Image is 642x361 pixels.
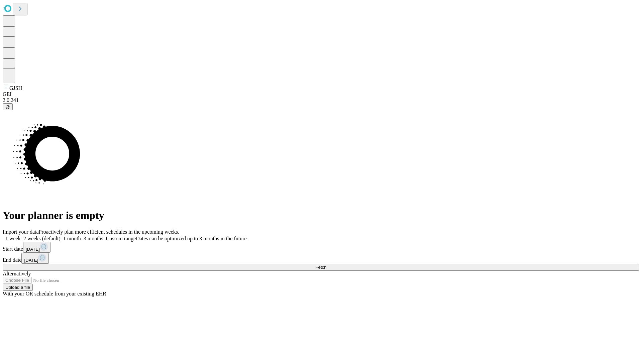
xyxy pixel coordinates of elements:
button: [DATE] [23,242,50,253]
button: Upload a file [3,284,33,291]
span: GJSH [9,85,22,91]
span: [DATE] [26,247,40,252]
button: @ [3,103,13,110]
span: 1 week [5,236,21,241]
button: [DATE] [21,253,49,264]
div: End date [3,253,639,264]
span: 2 weeks (default) [23,236,61,241]
span: 3 months [84,236,103,241]
span: Alternatively [3,271,31,276]
div: Start date [3,242,639,253]
span: Dates can be optimized up to 3 months in the future. [136,236,248,241]
div: 2.0.241 [3,97,639,103]
span: Custom range [106,236,136,241]
span: @ [5,104,10,109]
span: Fetch [315,265,326,270]
span: 1 month [63,236,81,241]
span: With your OR schedule from your existing EHR [3,291,106,296]
span: Import your data [3,229,39,235]
span: [DATE] [24,258,38,263]
div: GEI [3,91,639,97]
button: Fetch [3,264,639,271]
span: Proactively plan more efficient schedules in the upcoming weeks. [39,229,179,235]
h1: Your planner is empty [3,209,639,222]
